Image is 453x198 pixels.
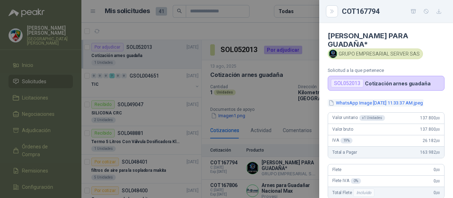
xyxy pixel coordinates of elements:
span: 137.800 [420,127,440,132]
div: GRUPO EMPRESARIAL SERVER SAS [328,49,423,59]
span: ,00 [436,179,440,183]
span: ,00 [436,128,440,131]
div: 19 % [340,138,353,143]
span: Flete IVA [332,178,361,184]
span: ,00 [436,151,440,154]
span: IVA [332,138,352,143]
span: ,00 [436,191,440,195]
span: 163.982 [420,150,440,155]
div: COT167794 [342,6,445,17]
span: Total a Pagar [332,150,357,155]
button: WhatsApp Image [DATE] 11.33.37 AM.jpeg [328,99,424,107]
button: Close [328,7,336,16]
div: SOL052013 [331,79,363,87]
div: 0 % [351,178,361,184]
img: Company Logo [329,50,337,58]
span: Total Flete [332,188,376,197]
span: ,00 [436,168,440,172]
div: Incluido [353,188,374,197]
h4: [PERSON_NAME] PARA GUADAÑA* [328,32,445,49]
span: 0 [434,167,440,172]
span: 0 [434,190,440,195]
span: 26.182 [423,138,440,143]
p: Cotización arnes guadaña [365,80,431,86]
span: Valor bruto [332,127,353,132]
span: ,00 [436,116,440,120]
span: Flete [332,167,342,172]
div: x 1 Unidades [359,115,385,121]
span: 137.800 [420,115,440,120]
span: 0 [434,179,440,183]
span: Valor unitario [332,115,385,121]
span: ,00 [436,139,440,143]
p: Solicitud a la que pertenece [328,68,445,73]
